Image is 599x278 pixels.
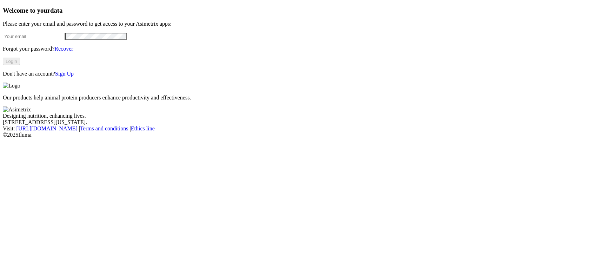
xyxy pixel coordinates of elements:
h3: Welcome to your [3,7,596,14]
p: Forgot your password? [3,46,596,52]
span: data [50,7,62,14]
div: Visit : | | [3,125,596,132]
input: Your email [3,33,65,40]
img: Logo [3,83,20,89]
div: [STREET_ADDRESS][US_STATE]. [3,119,596,125]
div: Designing nutrition, enhancing lives. [3,113,596,119]
a: [URL][DOMAIN_NAME] [16,125,78,131]
a: Ethics line [131,125,155,131]
a: Sign Up [55,71,74,77]
a: Terms and conditions [80,125,128,131]
button: Login [3,58,20,65]
a: Recover [54,46,73,52]
p: Our products help animal protein producers enhance productivity and effectiveness. [3,95,596,101]
div: © 2025 Iluma [3,132,596,138]
p: Please enter your email and password to get access to your Asimetrix apps: [3,21,596,27]
p: Don't have an account? [3,71,596,77]
img: Asimetrix [3,106,31,113]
